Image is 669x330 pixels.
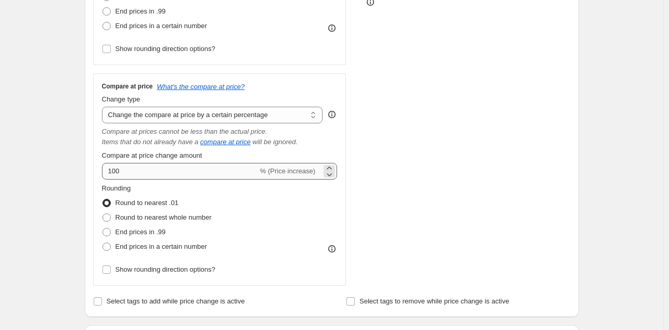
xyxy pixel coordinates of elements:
i: Items that do not already have a [102,138,199,146]
span: End prices in .99 [115,228,166,236]
div: help [327,109,337,120]
input: -15 [102,163,258,180]
span: Compare at price change amount [102,151,202,159]
span: Show rounding direction options? [115,45,215,53]
span: Round to nearest whole number [115,213,212,221]
i: Compare at prices cannot be less than the actual price. [102,128,267,135]
span: Select tags to remove while price change is active [359,297,509,305]
i: will be ignored. [252,138,298,146]
span: Select tags to add while price change is active [107,297,245,305]
span: % (Price increase) [260,167,315,175]
button: compare at price [200,138,251,146]
span: Round to nearest .01 [115,199,178,207]
h3: Compare at price [102,82,153,91]
span: Change type [102,95,140,103]
span: End prices in .99 [115,7,166,15]
span: End prices in a certain number [115,22,207,30]
span: End prices in a certain number [115,243,207,250]
span: Rounding [102,184,131,192]
button: What's the compare at price? [157,83,245,91]
span: Show rounding direction options? [115,265,215,273]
